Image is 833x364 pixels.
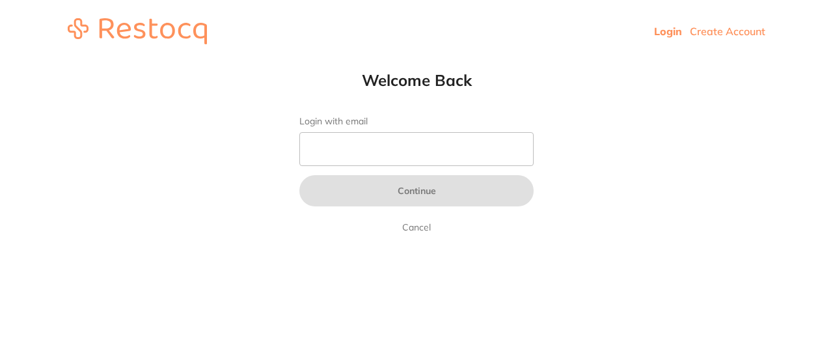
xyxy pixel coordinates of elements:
[68,18,207,44] img: restocq_logo.svg
[273,70,560,90] h1: Welcome Back
[400,219,433,235] a: Cancel
[299,175,534,206] button: Continue
[299,116,534,127] label: Login with email
[690,25,765,38] a: Create Account
[654,25,682,38] a: Login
